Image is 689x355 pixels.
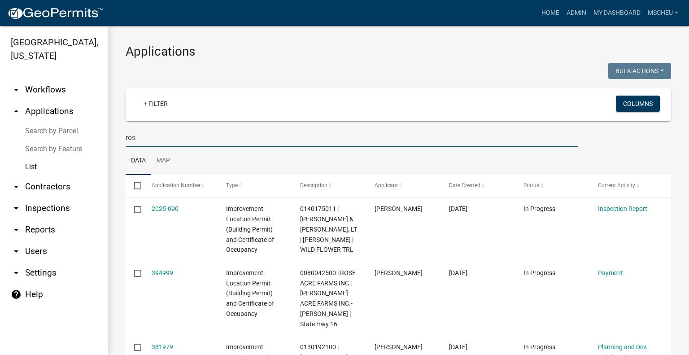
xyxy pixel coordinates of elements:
[515,175,589,197] datatable-header-cell: Status
[598,182,635,188] span: Current Activity
[598,205,647,212] a: Inspection Report
[126,44,671,59] h3: Applications
[143,175,217,197] datatable-header-cell: Application Number
[151,147,175,175] a: Map
[563,4,590,22] a: Admin
[152,182,201,188] span: Application Number
[375,343,423,351] span: Kim Rosko
[366,175,440,197] datatable-header-cell: Applicant
[11,106,22,117] i: arrow_drop_up
[292,175,366,197] datatable-header-cell: Description
[616,96,660,112] button: Columns
[226,182,238,188] span: Type
[126,147,151,175] a: Data
[11,267,22,278] i: arrow_drop_down
[152,343,173,351] a: 381979
[11,224,22,235] i: arrow_drop_down
[11,289,22,300] i: help
[300,205,357,253] span: 0140175011 | ROSS & CYNTHIA L JANSMA, LT | Ross Jansma | WILD FLOWER TRL
[590,4,644,22] a: My Dashboard
[11,181,22,192] i: arrow_drop_down
[589,175,664,197] datatable-header-cell: Current Activity
[126,175,143,197] datatable-header-cell: Select
[11,246,22,257] i: arrow_drop_down
[136,96,175,112] a: + Filter
[644,4,682,22] a: mscheu
[523,205,555,212] span: In Progress
[217,175,292,197] datatable-header-cell: Type
[523,269,555,276] span: In Progress
[375,205,423,212] span: Ross Jansma
[375,269,423,276] span: Wes Spray
[300,182,327,188] span: Description
[523,182,539,188] span: Status
[440,175,515,197] datatable-header-cell: Date Created
[449,205,467,212] span: 07/01/2025
[598,269,623,276] a: Payment
[449,343,467,351] span: 02/27/2025
[11,84,22,95] i: arrow_drop_down
[449,269,467,276] span: 03/26/2025
[608,63,671,79] button: Bulk Actions
[226,269,274,317] span: Improvement Location Permit (Building Permit) and Certificate of Occupancy
[523,343,555,351] span: In Progress
[152,205,179,212] a: 2025-090
[11,203,22,214] i: arrow_drop_down
[226,205,274,253] span: Improvement Location Permit (Building Permit) and Certificate of Occupancy
[300,269,356,328] span: 0080042500 | ROSE ACRE FARMS INC | ROSE ACRE FARMS INC.- Wes Spray | State Hwy 16
[449,182,480,188] span: Date Created
[152,269,173,276] a: 394999
[538,4,563,22] a: Home
[375,182,398,188] span: Applicant
[126,128,578,147] input: Search for applications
